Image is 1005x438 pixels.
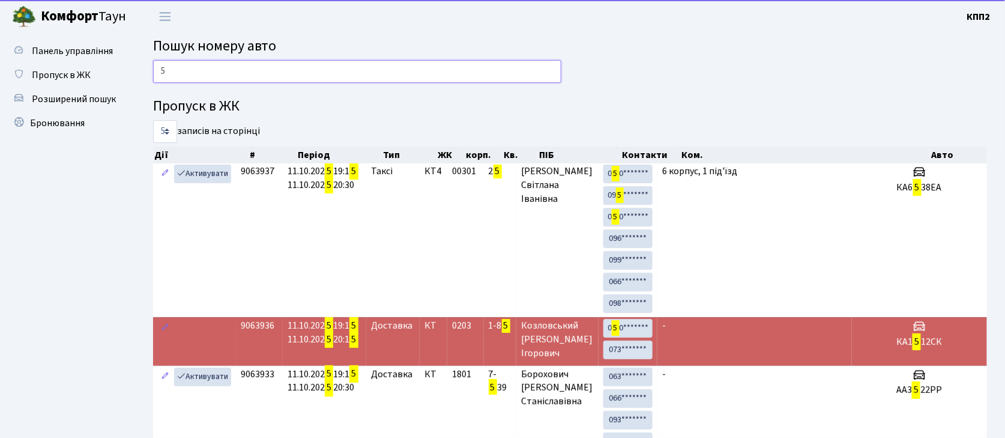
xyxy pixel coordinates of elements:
mark: 5 [349,365,358,382]
a: Панель управління [6,39,126,63]
span: Таун [41,7,126,27]
th: Період [297,147,382,163]
mark: 5 [325,331,333,348]
a: Пропуск в ЖК [6,63,126,87]
span: 11.10.202 19:1 11.10.202 20:30 [288,163,358,193]
th: Дії [153,147,249,163]
span: Панель управління [32,44,113,58]
span: Розширений пошук [32,93,116,106]
mark: 5 [612,209,620,225]
h4: Пропуск в ЖК [153,98,987,115]
a: Бронювання [6,111,126,135]
span: 1801 [452,368,471,381]
span: Доставка [371,319,412,333]
span: [PERSON_NAME] Світлана Іванівна [521,165,594,206]
span: 2 [489,165,512,178]
span: Бронювання [30,117,85,130]
mark: 5 [325,317,333,334]
th: Кв. [502,147,538,163]
th: Ком. [680,147,930,163]
th: # [249,147,297,163]
a: Активувати [174,368,231,386]
span: - [662,368,666,381]
mark: 5 [612,320,620,336]
span: 11.10.202 19:1 11.10.202 20:30 [288,365,358,396]
span: Доставка [371,368,412,382]
th: Контакти [621,147,680,163]
span: КТ [424,368,442,382]
a: КПП2 [967,10,991,24]
span: 6 корпус, 1 під'їзд [662,165,737,178]
span: Козловський [PERSON_NAME] Ігорович [521,319,594,360]
mark: 5 [325,379,333,396]
mark: 5 [349,163,358,180]
mark: 5 [349,317,358,334]
mark: 5 [325,163,333,180]
span: 11.10.202 19:1 11.10.202 20:1 [288,317,358,348]
a: Розширений пошук [6,87,126,111]
span: Пошук номеру авто [153,35,276,56]
span: 9063933 [241,368,274,381]
mark: 5 [489,379,497,396]
a: Редагувати [158,319,172,338]
span: - [662,319,666,332]
mark: 5 [325,365,333,382]
span: КТ [424,319,442,333]
button: Переключити навігацію [150,7,180,26]
th: Авто [930,147,987,163]
span: Борохович [PERSON_NAME] Станіславівна [521,368,594,409]
span: 9063936 [241,319,274,332]
mark: 5 [349,331,358,348]
label: записів на сторінці [153,120,260,143]
img: logo.png [12,5,36,29]
mark: 5 [913,333,921,350]
th: корп. [465,147,503,163]
b: КПП2 [967,10,991,23]
h5: АА3 22РР [857,385,982,396]
span: 7- 39 [489,368,512,395]
mark: 5 [325,177,333,193]
span: 00301 [452,165,476,178]
th: ЖК [437,147,465,163]
h5: КА1 12СК [857,336,982,348]
a: Редагувати [158,368,172,386]
span: 0203 [452,319,471,332]
mark: 5 [493,163,502,180]
h5: КА6 38ЕА [857,182,982,193]
mark: 5 [912,382,920,398]
select: записів на сторінці [153,120,177,143]
th: Тип [382,147,437,163]
span: Таксі [371,165,393,178]
span: 1-8 [489,319,512,333]
mark: 5 [612,166,620,181]
input: Пошук [153,60,561,83]
span: Пропуск в ЖК [32,68,91,82]
mark: 5 [502,317,510,334]
th: ПІБ [538,147,621,163]
a: Редагувати [158,165,172,183]
a: Активувати [174,165,231,183]
span: 9063937 [241,165,274,178]
mark: 5 [616,187,624,203]
mark: 5 [913,179,922,196]
b: Комфорт [41,7,98,26]
span: КТ4 [424,165,442,178]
